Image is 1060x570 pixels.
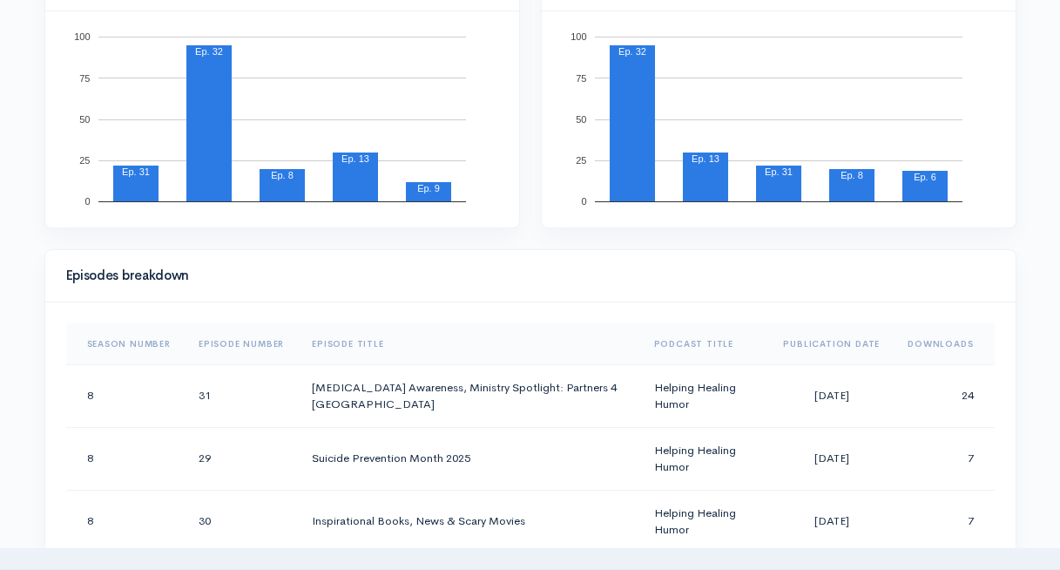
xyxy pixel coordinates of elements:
td: [DATE] [769,427,894,490]
text: 75 [79,72,90,83]
td: [MEDICAL_DATA] Awareness, Ministry Spotlight: Partners 4 [GEOGRAPHIC_DATA] [298,364,640,427]
text: 0 [84,196,90,207]
th: Sort column [640,323,770,365]
td: 31 [185,364,298,427]
td: 24 [894,364,994,427]
text: Ep. 32 [618,46,646,57]
h4: Episodes breakdown [66,268,984,283]
text: 75 [576,72,586,83]
th: Sort column [298,323,640,365]
td: Helping Healing Humor [640,364,770,427]
text: Ep. 32 [195,46,223,57]
text: Ep. 8 [841,170,863,180]
text: 50 [79,114,90,125]
text: 25 [576,155,586,166]
svg: A chart. [563,32,995,207]
text: Ep. 13 [692,153,719,164]
text: Ep. 31 [765,166,793,177]
th: Sort column [185,323,298,365]
th: Sort column [894,323,994,365]
text: Ep. 8 [271,170,294,180]
td: 8 [66,364,185,427]
td: 29 [185,427,298,490]
text: 25 [79,155,90,166]
text: 100 [74,31,90,42]
td: 8 [66,490,185,553]
th: Sort column [769,323,894,365]
td: Helping Healing Humor [640,427,770,490]
td: 8 [66,427,185,490]
text: Ep. 6 [914,172,936,182]
svg: A chart. [66,32,498,207]
text: Ep. 31 [122,166,150,177]
text: 0 [581,196,586,207]
text: Ep. 9 [417,183,440,193]
th: Sort column [66,323,185,365]
td: 7 [894,427,994,490]
td: Helping Healing Humor [640,490,770,553]
text: 50 [576,114,586,125]
td: 30 [185,490,298,553]
td: [DATE] [769,490,894,553]
text: Ep. 13 [341,153,369,164]
td: 7 [894,490,994,553]
td: [DATE] [769,364,894,427]
td: Suicide Prevention Month 2025 [298,427,640,490]
text: 100 [571,31,586,42]
td: Inspirational Books, News & Scary Movies [298,490,640,553]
